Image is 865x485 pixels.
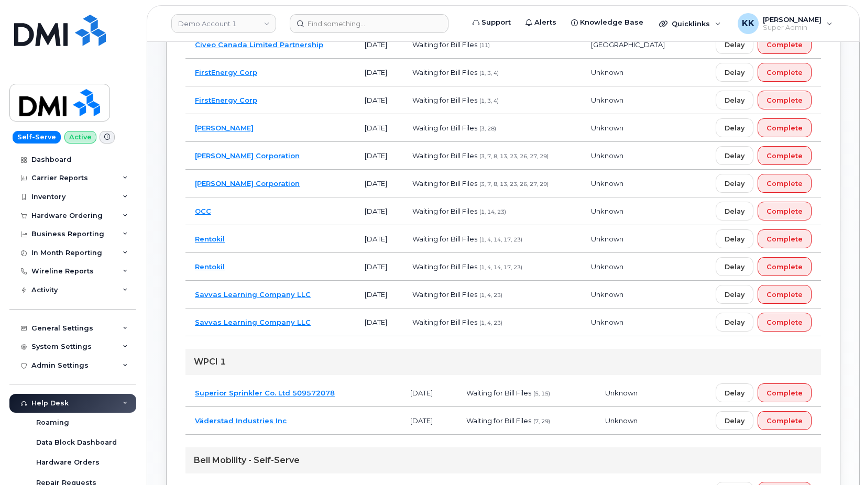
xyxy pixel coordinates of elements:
button: Complete [758,383,812,402]
td: [DATE] [355,59,403,86]
span: Unknown [605,416,638,425]
button: Delay [716,91,753,109]
span: Complete [767,68,803,78]
a: Alerts [518,12,564,33]
span: Complete [767,151,803,161]
span: Delay [725,179,744,189]
span: Unknown [591,68,623,76]
span: Waiting for Bill Files [466,389,531,397]
span: (3, 28) [479,125,496,132]
button: Complete [758,229,812,248]
span: Alerts [534,17,556,28]
span: [PERSON_NAME] [763,15,822,24]
td: [DATE] [355,114,403,142]
span: Unknown [591,235,623,243]
span: Unknown [591,151,623,160]
span: Complete [767,95,803,105]
span: Delay [725,262,744,272]
a: Rentokil [195,262,225,271]
button: Delay [716,383,753,402]
button: Complete [758,146,812,165]
button: Delay [716,285,753,304]
span: Delay [725,68,744,78]
button: Complete [758,285,812,304]
span: Delay [725,234,744,244]
span: KK [742,17,754,30]
span: Complete [767,416,803,426]
td: [DATE] [355,281,403,308]
span: Quicklinks [672,19,710,28]
span: [GEOGRAPHIC_DATA] [591,40,665,49]
span: Delay [725,95,744,105]
div: Quicklinks [652,13,728,34]
a: Rentokil [195,235,225,243]
span: Waiting for Bill Files [412,40,477,49]
button: Delay [716,229,753,248]
td: [DATE] [355,225,403,253]
button: Delay [716,146,753,165]
span: Unknown [591,96,623,104]
td: [DATE] [401,379,457,407]
span: (1, 4, 14, 17, 23) [479,236,522,243]
td: [DATE] [355,308,403,336]
span: (1, 14, 23) [479,208,506,215]
span: (1, 4, 14, 17, 23) [479,264,522,271]
span: (3, 7, 8, 13, 23, 26, 27, 29) [479,153,549,160]
span: Delay [725,317,744,327]
button: Delay [716,411,753,430]
span: (3, 7, 8, 13, 23, 26, 27, 29) [479,181,549,188]
button: Delay [716,313,753,332]
span: Complete [767,123,803,133]
button: Complete [758,91,812,109]
button: Complete [758,63,812,82]
input: Find something... [290,14,448,33]
button: Delay [716,118,753,137]
button: Complete [758,174,812,193]
td: [DATE] [401,407,457,435]
span: Delay [725,290,744,300]
td: [DATE] [355,86,403,114]
span: Unknown [591,318,623,326]
span: Unknown [591,179,623,188]
span: Unknown [591,124,623,132]
span: Complete [767,290,803,300]
span: Delay [725,416,744,426]
span: Complete [767,234,803,244]
span: Complete [767,388,803,398]
span: Complete [767,206,803,216]
span: Waiting for Bill Files [466,416,531,425]
span: Delay [725,151,744,161]
a: OCC [195,207,211,215]
button: Complete [758,313,812,332]
span: Super Admin [763,24,822,32]
span: (5, 15) [533,390,550,397]
span: (7, 29) [533,418,550,425]
span: (11) [479,42,490,49]
button: Delay [716,257,753,276]
a: [PERSON_NAME] Corporation [195,151,300,160]
span: Delay [725,40,744,50]
div: Kristin Kammer-Grossman [730,13,840,34]
button: Delay [716,63,753,82]
td: [DATE] [355,253,403,281]
a: Savvas Learning Company LLC [195,318,311,326]
button: Complete [758,411,812,430]
span: Waiting for Bill Files [412,235,477,243]
span: Complete [767,317,803,327]
span: Waiting for Bill Files [412,68,477,76]
div: Bell Mobility - Self-Serve [185,447,821,473]
button: Complete [758,35,812,54]
span: Waiting for Bill Files [412,151,477,160]
a: Väderstad Industries Inc [195,416,287,425]
span: Waiting for Bill Files [412,290,477,299]
button: Complete [758,202,812,221]
span: Complete [767,40,803,50]
div: WPCI 1 [185,349,821,375]
span: (1, 4, 23) [479,319,502,326]
span: Waiting for Bill Files [412,96,477,104]
span: Unknown [591,207,623,215]
td: [DATE] [355,170,403,197]
span: Waiting for Bill Files [412,318,477,326]
button: Delay [716,35,753,54]
a: Demo Account 1 [171,14,276,33]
